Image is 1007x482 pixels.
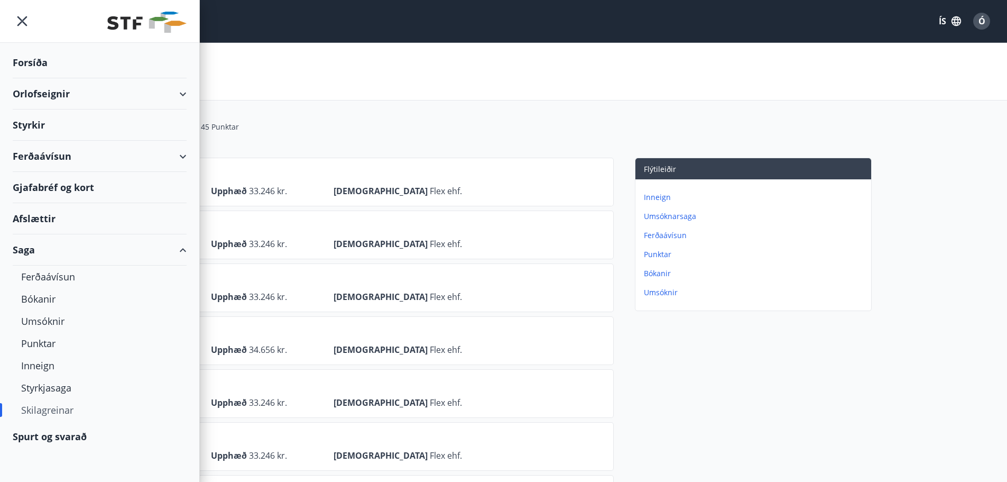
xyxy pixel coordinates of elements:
div: Spurt og svarað [13,421,187,452]
span: Flex ehf. [430,185,462,197]
span: 34.656 kr. [249,344,287,356]
span: [DEMOGRAPHIC_DATA] [334,185,430,197]
span: [DEMOGRAPHIC_DATA] [334,344,430,356]
div: Styrkjasaga [21,377,178,399]
p: Umsóknarsaga [644,211,867,222]
span: 33.246 kr. [249,397,287,408]
span: 33.246 kr. [249,450,287,461]
div: Styrkir [13,110,187,141]
p: Bókanir [644,268,867,279]
span: Flýtileiðir [644,164,676,174]
p: Umsóknir [644,287,867,298]
div: Bókanir [21,288,178,310]
span: [DEMOGRAPHIC_DATA] [334,450,430,461]
span: Flex ehf. [430,450,462,461]
span: Upphæð [211,344,249,356]
span: 33.246 kr. [249,291,287,303]
span: [DEMOGRAPHIC_DATA] [334,397,430,408]
span: Upphæð [211,238,249,250]
span: 33.246 kr. [249,238,287,250]
div: Ferðaávísun [13,141,187,172]
button: ÍS [933,12,967,31]
span: Upphæð [211,291,249,303]
span: Flex ehf. [430,344,462,356]
span: Upphæð [211,397,249,408]
button: Ó [969,8,994,34]
span: Ó [978,15,985,27]
div: Afslættir [13,203,187,234]
span: Flex ehf. [430,397,462,408]
span: [DEMOGRAPHIC_DATA] [334,291,430,303]
div: Orlofseignir [13,78,187,110]
span: Upphæð [211,185,249,197]
p: Ferðaávísun [644,230,867,241]
div: Forsíða [13,47,187,78]
div: Gjafabréf og kort [13,172,187,203]
img: union_logo [107,12,187,33]
span: Flex ehf. [430,238,462,250]
span: 45 Punktar [201,122,239,132]
span: [DEMOGRAPHIC_DATA] [334,238,430,250]
p: Inneign [644,192,867,203]
div: Umsóknir [21,310,178,332]
p: Punktar [644,249,867,260]
div: Inneign [21,354,178,377]
span: Upphæð [211,450,249,461]
div: Ferðaávísun [21,266,178,288]
span: Flex ehf. [430,291,462,303]
button: menu [13,12,32,31]
div: Punktar [21,332,178,354]
span: 33.246 kr. [249,185,287,197]
div: Skilagreinar [21,399,178,421]
div: Saga [13,234,187,266]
